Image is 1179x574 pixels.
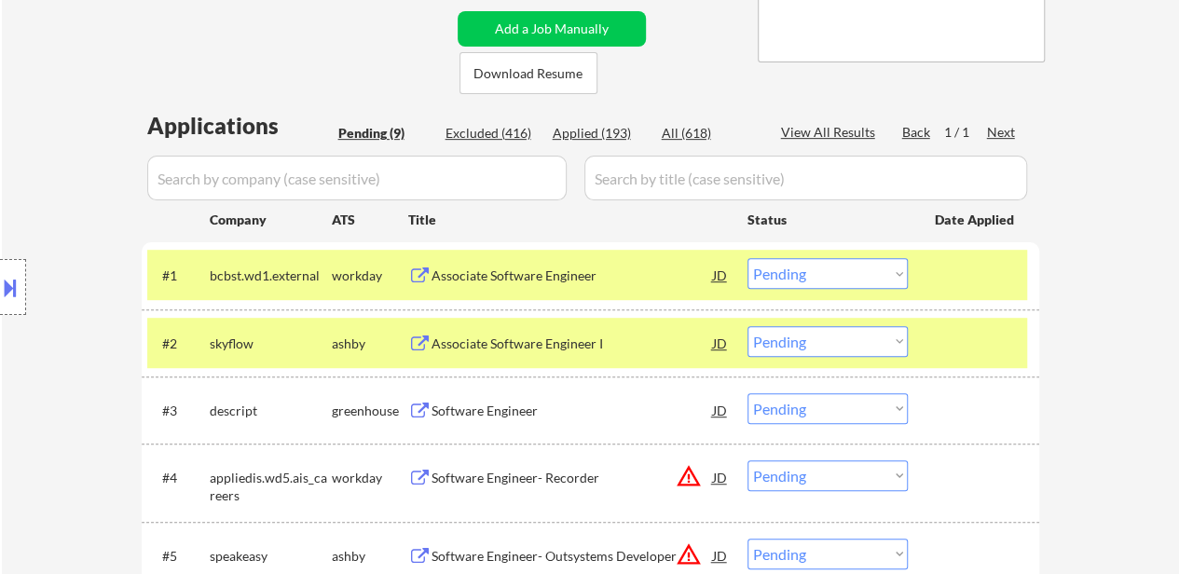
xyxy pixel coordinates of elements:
button: warning_amber [676,541,702,567]
div: Status [747,202,908,236]
div: Back [902,123,932,142]
div: workday [332,266,408,285]
div: JD [711,460,730,494]
div: Associate Software Engineer [432,266,713,285]
div: ashby [332,335,408,353]
div: workday [332,469,408,487]
input: Search by company (case sensitive) [147,156,567,200]
input: Search by title (case sensitive) [584,156,1027,200]
div: JD [711,258,730,292]
div: 1 / 1 [944,123,987,142]
div: All (618) [662,124,755,143]
div: JD [711,393,730,427]
div: JD [711,539,730,572]
div: appliedis.wd5.ais_careers [210,469,332,505]
div: Date Applied [935,211,1017,229]
div: Associate Software Engineer I [432,335,713,353]
div: greenhouse [332,402,408,420]
div: Title [408,211,730,229]
div: View All Results [781,123,881,142]
button: Add a Job Manually [458,11,646,47]
div: ATS [332,211,408,229]
button: Download Resume [459,52,597,94]
div: speakeasy [210,547,332,566]
div: Software Engineer- Recorder [432,469,713,487]
div: Software Engineer- Outsystems Developer [432,547,713,566]
div: Software Engineer [432,402,713,420]
button: warning_amber [676,463,702,489]
div: Excluded (416) [446,124,539,143]
div: Pending (9) [338,124,432,143]
div: #4 [162,469,195,487]
div: Next [987,123,1017,142]
div: #5 [162,547,195,566]
div: Applied (193) [553,124,646,143]
div: ashby [332,547,408,566]
div: JD [711,326,730,360]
